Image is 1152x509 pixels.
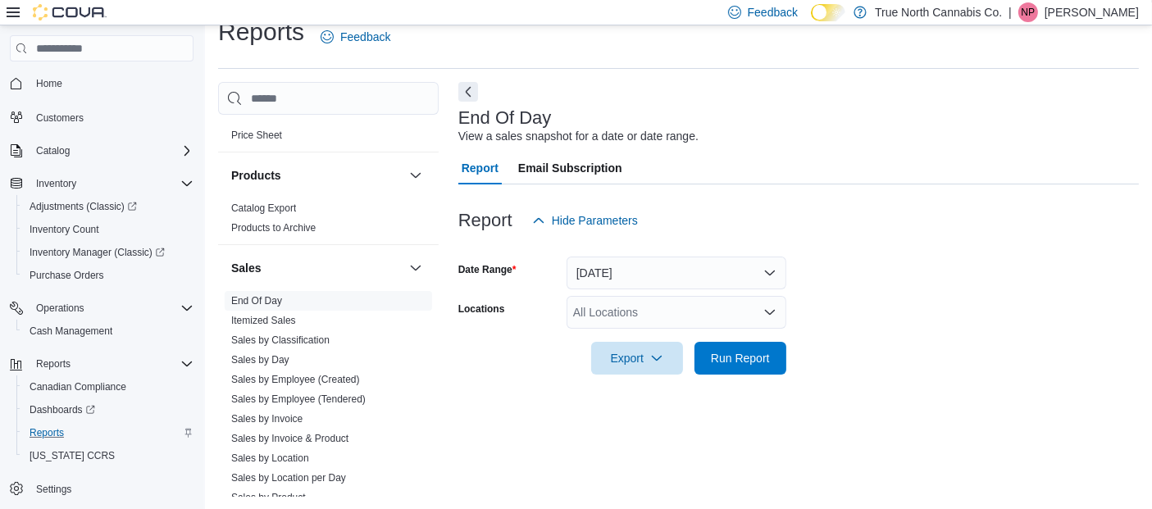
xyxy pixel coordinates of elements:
[23,321,194,341] span: Cash Management
[231,334,330,346] a: Sales by Classification
[694,342,786,375] button: Run Report
[1018,2,1038,22] div: Noah Pollock
[30,479,78,499] a: Settings
[30,200,137,213] span: Adjustments (Classic)
[567,257,786,289] button: [DATE]
[875,2,1002,22] p: True North Cannabis Co.
[30,449,115,462] span: [US_STATE] CCRS
[458,263,517,276] label: Date Range
[231,374,360,385] a: Sales by Employee (Created)
[231,491,306,504] span: Sales by Product
[30,246,165,259] span: Inventory Manager (Classic)
[23,266,194,285] span: Purchase Orders
[30,107,194,127] span: Customers
[23,400,194,420] span: Dashboards
[811,4,845,21] input: Dark Mode
[30,141,194,161] span: Catalog
[1045,2,1139,22] p: [PERSON_NAME]
[591,342,683,375] button: Export
[231,222,316,234] a: Products to Archive
[23,243,171,262] a: Inventory Manager (Classic)
[601,342,673,375] span: Export
[458,302,505,316] label: Locations
[16,264,200,287] button: Purchase Orders
[231,167,281,184] h3: Products
[30,403,95,416] span: Dashboards
[458,108,552,128] h3: End Of Day
[231,221,316,234] span: Products to Archive
[231,334,330,347] span: Sales by Classification
[3,139,200,162] button: Catalog
[231,129,282,142] span: Price Sheet
[231,472,346,484] a: Sales by Location per Day
[231,294,282,307] span: End Of Day
[30,174,83,193] button: Inventory
[218,198,439,244] div: Products
[811,21,812,22] span: Dark Mode
[30,354,194,374] span: Reports
[36,357,71,370] span: Reports
[16,218,200,241] button: Inventory Count
[3,105,200,129] button: Customers
[231,167,403,184] button: Products
[231,471,346,484] span: Sales by Location per Day
[36,483,71,496] span: Settings
[218,125,439,152] div: Pricing
[3,297,200,320] button: Operations
[30,108,90,128] a: Customers
[458,128,699,145] div: View a sales snapshot for a date or date range.
[231,433,348,444] a: Sales by Invoice & Product
[30,380,126,393] span: Canadian Compliance
[23,446,121,466] a: [US_STATE] CCRS
[30,298,91,318] button: Operations
[23,423,194,443] span: Reports
[231,260,403,276] button: Sales
[1009,2,1012,22] p: |
[36,144,70,157] span: Catalog
[23,243,194,262] span: Inventory Manager (Classic)
[231,315,296,326] a: Itemized Sales
[30,325,112,338] span: Cash Management
[231,354,289,366] a: Sales by Day
[23,266,111,285] a: Purchase Orders
[1022,2,1036,22] span: NP
[23,321,119,341] a: Cash Management
[30,73,194,93] span: Home
[3,352,200,375] button: Reports
[23,377,194,397] span: Canadian Compliance
[231,202,296,215] span: Catalog Export
[231,130,282,141] a: Price Sheet
[3,172,200,195] button: Inventory
[314,20,397,53] a: Feedback
[231,492,306,503] a: Sales by Product
[23,197,143,216] a: Adjustments (Classic)
[23,423,71,443] a: Reports
[711,350,770,366] span: Run Report
[36,302,84,315] span: Operations
[340,29,390,45] span: Feedback
[406,166,426,185] button: Products
[518,152,622,184] span: Email Subscription
[33,4,107,20] img: Cova
[462,152,499,184] span: Report
[3,71,200,95] button: Home
[30,269,104,282] span: Purchase Orders
[16,421,200,444] button: Reports
[30,74,69,93] a: Home
[30,298,194,318] span: Operations
[231,393,366,405] a: Sales by Employee (Tendered)
[231,452,309,465] span: Sales by Location
[3,477,200,501] button: Settings
[231,353,289,366] span: Sales by Day
[36,77,62,90] span: Home
[30,174,194,193] span: Inventory
[36,111,84,125] span: Customers
[23,220,194,239] span: Inventory Count
[526,204,644,237] button: Hide Parameters
[16,444,200,467] button: [US_STATE] CCRS
[231,393,366,406] span: Sales by Employee (Tendered)
[552,212,638,229] span: Hide Parameters
[458,211,512,230] h3: Report
[36,177,76,190] span: Inventory
[231,202,296,214] a: Catalog Export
